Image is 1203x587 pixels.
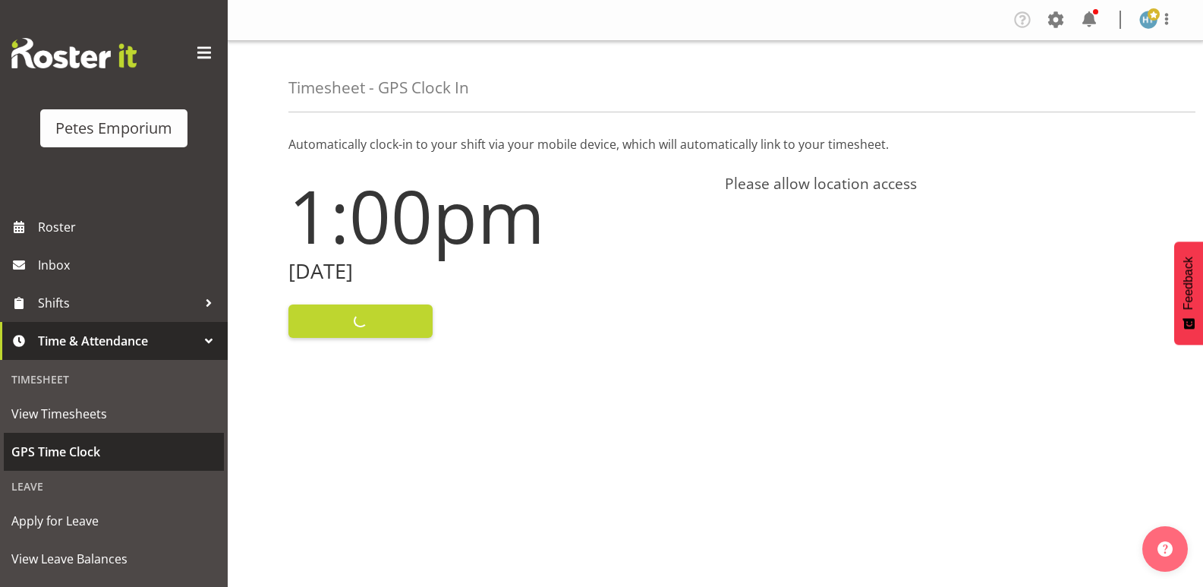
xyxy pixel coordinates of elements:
[38,330,197,352] span: Time & Attendance
[4,364,224,395] div: Timesheet
[38,216,220,238] span: Roster
[725,175,1143,193] h4: Please allow location access
[288,175,707,257] h1: 1:00pm
[1157,541,1173,557] img: help-xxl-2.png
[288,260,707,283] h2: [DATE]
[4,433,224,471] a: GPS Time Clock
[1182,257,1195,310] span: Feedback
[4,471,224,502] div: Leave
[11,402,216,425] span: View Timesheets
[11,510,216,532] span: Apply for Leave
[4,540,224,578] a: View Leave Balances
[1174,241,1203,345] button: Feedback - Show survey
[38,254,220,276] span: Inbox
[38,292,197,314] span: Shifts
[288,135,1142,153] p: Automatically clock-in to your shift via your mobile device, which will automatically link to you...
[288,79,469,96] h4: Timesheet - GPS Clock In
[4,395,224,433] a: View Timesheets
[11,440,216,463] span: GPS Time Clock
[11,548,216,570] span: View Leave Balances
[4,502,224,540] a: Apply for Leave
[55,117,172,140] div: Petes Emporium
[1139,11,1157,29] img: helena-tomlin701.jpg
[11,38,137,68] img: Rosterit website logo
